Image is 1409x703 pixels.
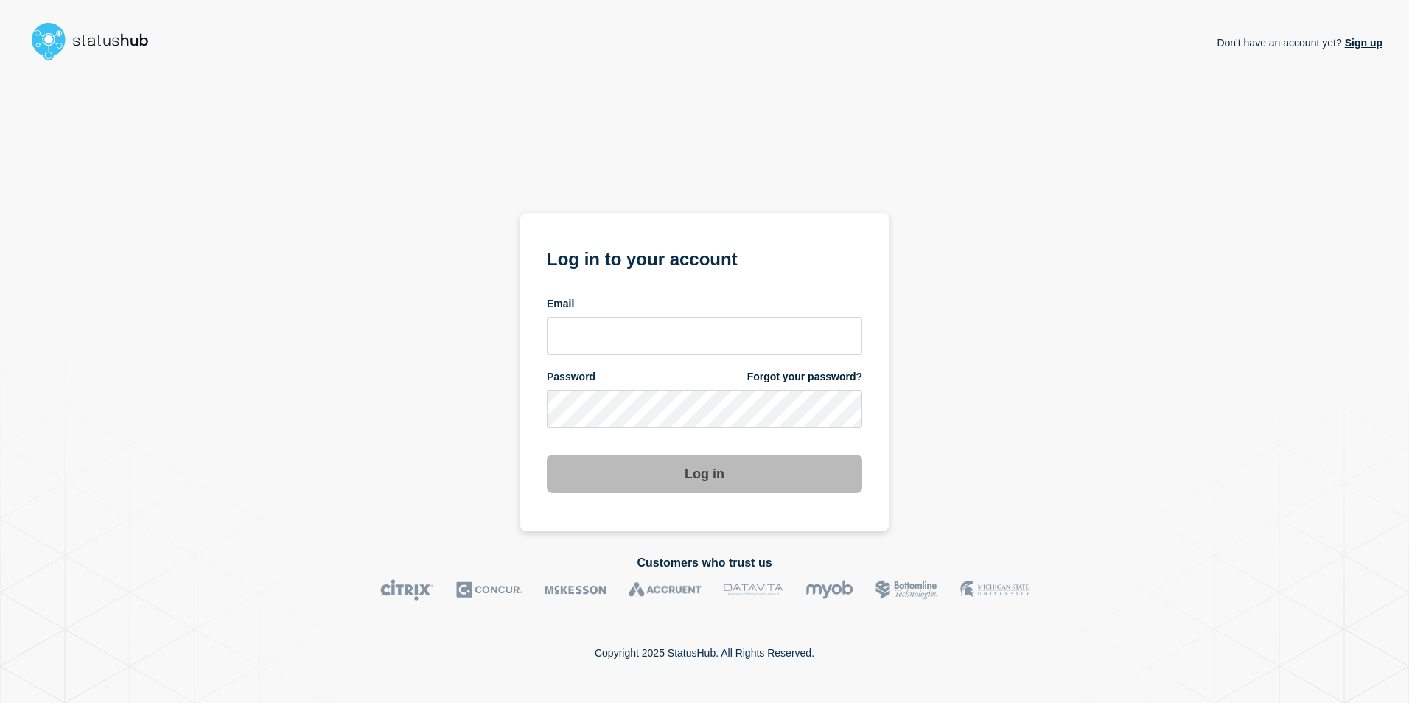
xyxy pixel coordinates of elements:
p: Copyright 2025 StatusHub. All Rights Reserved. [595,647,814,659]
input: email input [547,317,862,355]
img: MSU logo [960,579,1029,601]
a: Sign up [1342,37,1382,49]
img: Concur logo [456,579,522,601]
img: McKesson logo [545,579,606,601]
span: Password [547,370,595,384]
span: Email [547,297,574,311]
img: StatusHub logo [27,18,167,65]
input: password input [547,390,862,428]
img: myob logo [805,579,853,601]
a: Forgot your password? [747,370,862,384]
p: Don't have an account yet? [1217,25,1382,60]
img: Citrix logo [380,579,434,601]
img: DataVita logo [724,579,783,601]
img: Bottomline logo [875,579,938,601]
button: Log in [547,455,862,493]
h2: Customers who trust us [27,556,1382,570]
h1: Log in to your account [547,244,862,271]
img: Accruent logo [629,579,702,601]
